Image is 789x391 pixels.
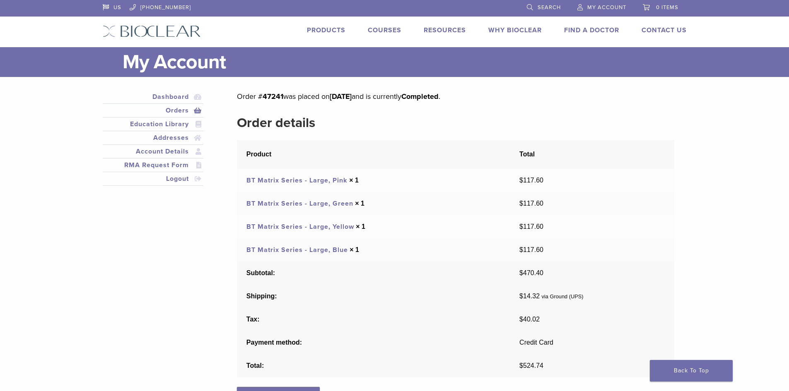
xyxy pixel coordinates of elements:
[519,269,523,276] span: $
[650,360,733,381] a: Back To Top
[246,199,353,208] a: BT Matrix Series - Large, Green
[307,26,345,34] a: Products
[519,362,543,369] span: 524.74
[519,223,543,230] bdi: 117.60
[488,26,542,34] a: Why Bioclear
[237,354,510,377] th: Total:
[104,92,202,102] a: Dashboard
[519,293,540,300] span: 14.32
[368,26,401,34] a: Courses
[103,90,204,196] nav: Account pages
[519,177,543,184] bdi: 117.60
[356,223,365,230] strong: × 1
[510,140,674,169] th: Total
[355,200,364,207] strong: × 1
[519,316,523,323] span: $
[263,92,283,101] mark: 47241
[542,293,584,300] small: via Ground (UPS)
[349,177,359,184] strong: × 1
[519,223,523,230] span: $
[519,293,523,300] span: $
[237,308,510,331] th: Tax:
[564,26,619,34] a: Find A Doctor
[519,200,523,207] span: $
[510,331,674,354] td: Credit Card
[330,92,352,101] mark: [DATE]
[246,176,347,185] a: BT Matrix Series - Large, Pink
[104,160,202,170] a: RMA Request Form
[246,246,348,254] a: BT Matrix Series - Large, Blue
[642,26,687,34] a: Contact Us
[237,285,510,308] th: Shipping:
[123,47,687,77] h1: My Account
[104,119,202,129] a: Education Library
[104,174,202,184] a: Logout
[104,133,202,143] a: Addresses
[401,92,439,101] mark: Completed
[519,269,543,276] span: 470.40
[237,113,674,133] h2: Order details
[237,331,510,354] th: Payment method:
[519,246,523,253] span: $
[104,146,202,156] a: Account Details
[104,106,202,115] a: Orders
[350,246,359,253] strong: × 1
[237,140,510,169] th: Product
[519,200,543,207] bdi: 117.60
[237,90,674,103] p: Order # was placed on and is currently .
[246,223,354,231] a: BT Matrix Series - Large, Yellow
[424,26,466,34] a: Resources
[519,246,543,253] bdi: 117.60
[587,4,626,11] span: My Account
[538,4,561,11] span: Search
[519,177,523,184] span: $
[519,362,523,369] span: $
[237,261,510,285] th: Subtotal:
[656,4,678,11] span: 0 items
[103,25,201,37] img: Bioclear
[519,316,540,323] span: 40.02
